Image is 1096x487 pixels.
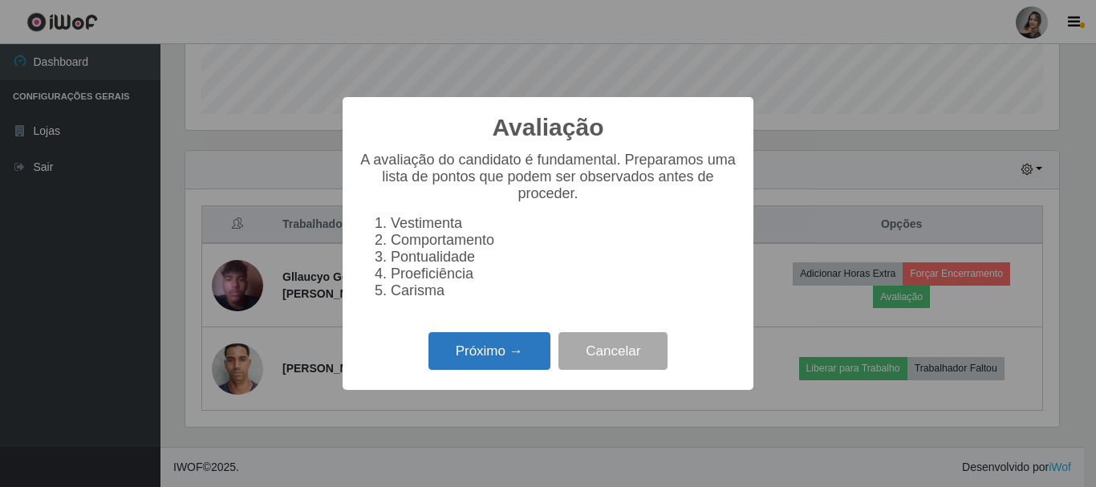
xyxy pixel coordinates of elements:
[558,332,668,370] button: Cancelar
[391,249,737,266] li: Pontualidade
[391,215,737,232] li: Vestimenta
[391,232,737,249] li: Comportamento
[359,152,737,202] p: A avaliação do candidato é fundamental. Preparamos uma lista de pontos que podem ser observados a...
[391,282,737,299] li: Carisma
[391,266,737,282] li: Proeficiência
[428,332,550,370] button: Próximo →
[493,113,604,142] h2: Avaliação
